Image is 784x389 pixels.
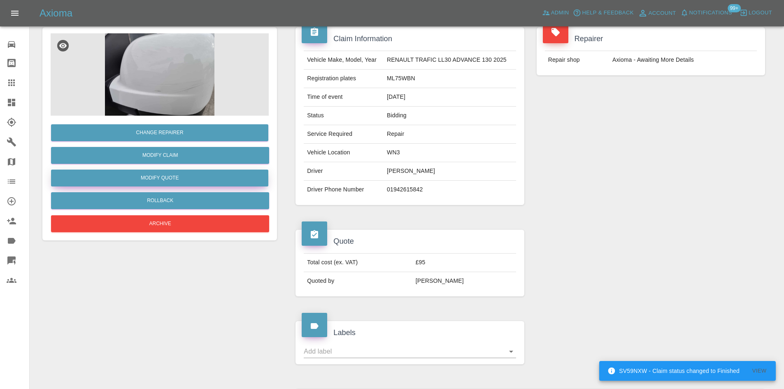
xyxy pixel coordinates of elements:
[607,363,740,378] div: SV59NXW - Claim status changed to Finished
[412,254,516,272] td: £95
[636,7,678,20] a: Account
[304,162,384,181] td: Driver
[302,327,518,338] h4: Labels
[51,147,269,164] a: Modify Claim
[302,33,518,44] h4: Claim Information
[304,144,384,162] td: Vehicle Location
[412,272,516,290] td: [PERSON_NAME]
[304,181,384,199] td: Driver Phone Number
[51,33,269,116] img: 178bd18b-c0ef-4665-ae05-19bd9b64dbbc
[40,7,72,20] h5: Axioma
[384,144,516,162] td: WN3
[304,272,412,290] td: Quoted by
[304,345,503,358] input: Add label
[545,51,609,69] td: Repair shop
[749,8,772,18] span: Logout
[304,70,384,88] td: Registration plates
[384,88,516,107] td: [DATE]
[737,7,774,19] button: Logout
[304,51,384,70] td: Vehicle Make, Model, Year
[51,124,268,141] button: Change Repairer
[540,7,571,19] a: Admin
[571,7,635,19] button: Help & Feedback
[649,9,676,18] span: Account
[384,181,516,199] td: 01942615842
[728,4,741,12] span: 99+
[5,3,25,23] button: Open drawer
[609,51,757,69] td: Axioma - Awaiting More Details
[384,107,516,125] td: Bidding
[551,8,569,18] span: Admin
[384,70,516,88] td: ML75WBN
[304,88,384,107] td: Time of event
[582,8,633,18] span: Help & Feedback
[384,125,516,144] td: Repair
[384,162,516,181] td: [PERSON_NAME]
[51,170,268,186] button: Modify Quote
[746,365,772,377] button: View
[678,7,734,19] button: Notifications
[304,254,412,272] td: Total cost (ex. VAT)
[51,215,269,232] button: Archive
[505,346,517,357] button: Open
[304,107,384,125] td: Status
[384,51,516,70] td: RENAULT TRAFIC LL30 ADVANCE 130 2025
[543,33,759,44] h4: Repairer
[689,8,732,18] span: Notifications
[302,236,518,247] h4: Quote
[304,125,384,144] td: Service Required
[51,192,269,209] button: Rollback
